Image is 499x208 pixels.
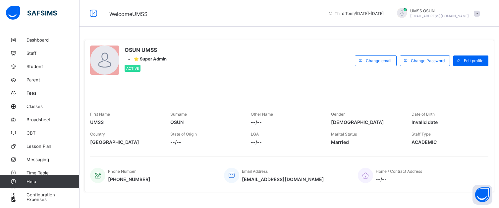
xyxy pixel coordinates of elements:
[90,132,105,137] span: Country
[464,58,483,63] span: Edit profile
[251,139,321,145] span: --/--
[242,176,324,182] span: [EMAIL_ADDRESS][DOMAIN_NAME]
[331,119,401,125] span: [DEMOGRAPHIC_DATA]
[90,139,160,145] span: [GEOGRAPHIC_DATA]
[251,112,273,117] span: Other Name
[331,112,345,117] span: Gender
[27,170,80,175] span: Time Table
[412,132,431,137] span: Staff Type
[27,179,79,184] span: Help
[27,144,80,149] span: Lesson Plan
[27,90,80,96] span: Fees
[410,8,469,13] span: UMSS OSUN
[27,130,80,136] span: CBT
[251,119,321,125] span: --/--
[170,119,241,125] span: OSUN
[390,8,483,19] div: UMSSOSUN
[27,77,80,82] span: Parent
[366,58,391,63] span: Change email
[90,112,110,117] span: First Name
[472,185,492,205] button: Open asap
[251,132,259,137] span: LGA
[126,66,139,70] span: Active
[331,132,357,137] span: Marital Status
[412,119,482,125] span: Invalid date
[170,139,241,145] span: --/--
[27,192,79,197] span: Configuration
[27,117,80,122] span: Broadsheet
[412,139,482,145] span: ACADEMIC
[331,139,401,145] span: Married
[27,157,80,162] span: Messaging
[376,169,422,174] span: Home / Contract Address
[108,169,136,174] span: Phone Number
[6,6,57,20] img: safsims
[27,64,80,69] span: Student
[242,169,268,174] span: Email Address
[170,132,197,137] span: State of Origin
[411,58,445,63] span: Change Password
[27,51,80,56] span: Staff
[376,176,422,182] span: --/--
[90,119,160,125] span: UMSS
[328,11,384,16] span: session/term information
[134,56,167,61] span: ⭐ Super Admin
[125,47,167,53] span: OSUN UMSS
[170,112,187,117] span: Surname
[27,104,80,109] span: Classes
[412,112,435,117] span: Date of Birth
[27,37,80,43] span: Dashboard
[108,176,150,182] span: [PHONE_NUMBER]
[125,56,167,61] div: •
[410,14,469,18] span: [EMAIL_ADDRESS][DOMAIN_NAME]
[109,11,147,17] span: Welcome UMSS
